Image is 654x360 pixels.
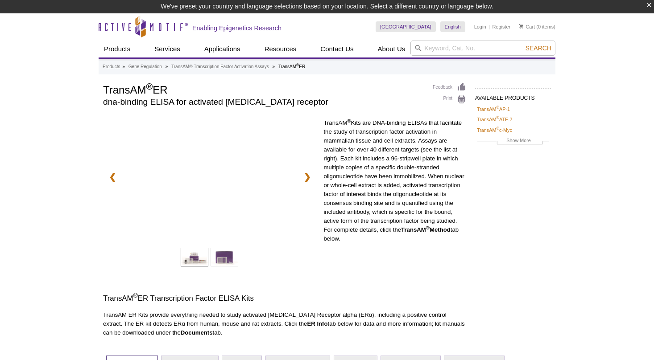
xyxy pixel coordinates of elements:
a: Products [103,63,120,71]
sup: ® [426,225,430,230]
sup: ® [496,105,499,110]
a: Contact Us [315,41,359,57]
a: [GEOGRAPHIC_DATA] [376,21,436,32]
a: Feedback [433,82,466,92]
a: TransAM®c-Myc [477,126,512,134]
li: » [122,64,125,69]
li: (0 items) [519,21,555,32]
li: » [166,64,168,69]
strong: ER Info [307,320,327,327]
a: Applications [199,41,246,57]
a: TransAM®ATF-2 [477,115,512,123]
input: Keyword, Cat. No. [410,41,555,56]
button: Search [523,44,554,52]
h2: Enabling Epigenetics Research [192,24,281,32]
a: Login [474,24,486,30]
h3: TransAM ER Transcription Factor ELISA Kits [103,293,466,304]
a: Services [149,41,186,57]
a: ❮ [103,167,122,187]
strong: Documents [181,329,213,336]
a: Cart [519,24,535,30]
strong: TransAM Method [401,226,451,233]
a: Gene Regulation [128,63,162,71]
a: Products [99,41,136,57]
p: TransAM Kits are DNA-binding ELISAs that facilitate the study of transcription factor activation ... [323,119,466,243]
h1: TransAM ER [103,82,424,96]
sup: ® [496,126,499,131]
li: | [488,21,490,32]
p: TransAM ER Kits provide everything needed to study activated [MEDICAL_DATA] Receptor alpha (ERα),... [103,311,466,337]
li: TransAM ER [278,64,305,69]
sup: ® [347,118,351,123]
a: English [440,21,465,32]
a: TransAM®AP-1 [477,105,510,113]
a: Show More [477,136,549,147]
sup: ® [496,116,499,120]
h2: dna-binding ELISA for activated [MEDICAL_DATA] receptor [103,98,424,106]
a: Register [492,24,510,30]
a: About Us [373,41,411,57]
sup: ® [296,63,299,67]
a: TransAM® Transcription Factor Activation Assays [171,63,269,71]
h2: AVAILABLE PRODUCTS [475,88,551,104]
li: » [273,64,275,69]
a: Print [433,94,466,104]
img: Your Cart [519,24,523,29]
sup: ® [133,292,137,299]
a: Resources [259,41,302,57]
a: ❯ [298,167,317,187]
span: Search [526,45,551,52]
sup: ® [146,82,153,91]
